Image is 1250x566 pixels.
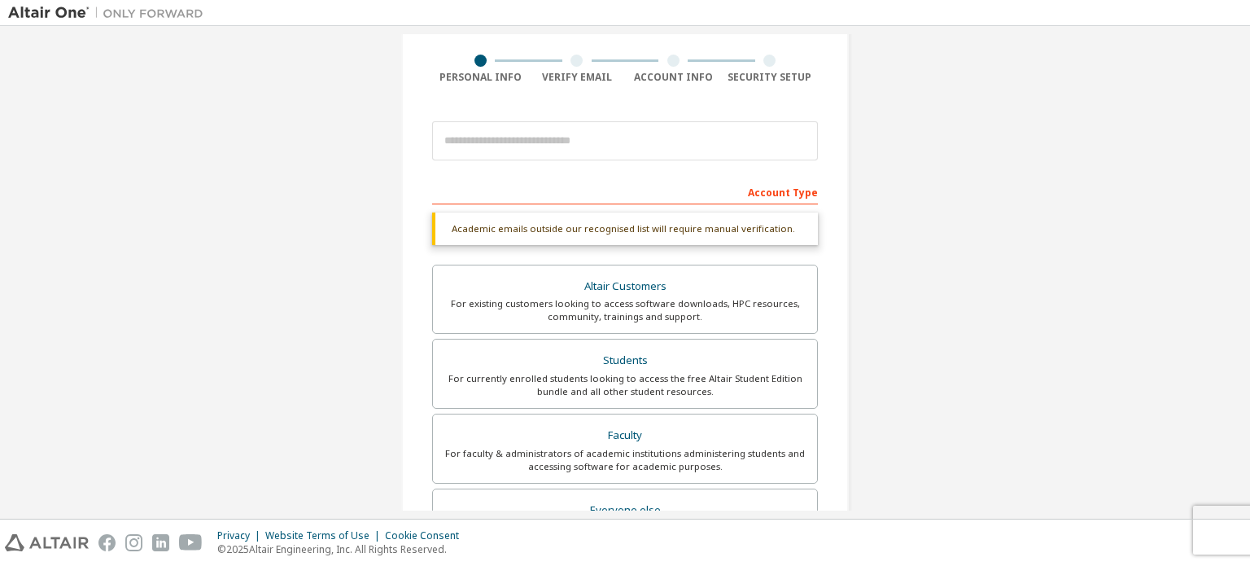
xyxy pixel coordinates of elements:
img: linkedin.svg [152,534,169,551]
img: facebook.svg [98,534,116,551]
img: instagram.svg [125,534,142,551]
img: altair_logo.svg [5,534,89,551]
div: Students [443,349,807,372]
div: Website Terms of Use [265,529,385,542]
div: For existing customers looking to access software downloads, HPC resources, community, trainings ... [443,297,807,323]
div: Faculty [443,424,807,447]
p: © 2025 Altair Engineering, Inc. All Rights Reserved. [217,542,469,556]
div: Account Type [432,178,818,204]
div: Everyone else [443,499,807,522]
div: Security Setup [722,71,819,84]
div: Personal Info [432,71,529,84]
div: For currently enrolled students looking to access the free Altair Student Edition bundle and all ... [443,372,807,398]
div: Privacy [217,529,265,542]
div: Cookie Consent [385,529,469,542]
div: Verify Email [529,71,626,84]
div: Academic emails outside our recognised list will require manual verification. [432,213,818,245]
div: Altair Customers [443,275,807,298]
div: Account Info [625,71,722,84]
img: Altair One [8,5,212,21]
div: For faculty & administrators of academic institutions administering students and accessing softwa... [443,447,807,473]
img: youtube.svg [179,534,203,551]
